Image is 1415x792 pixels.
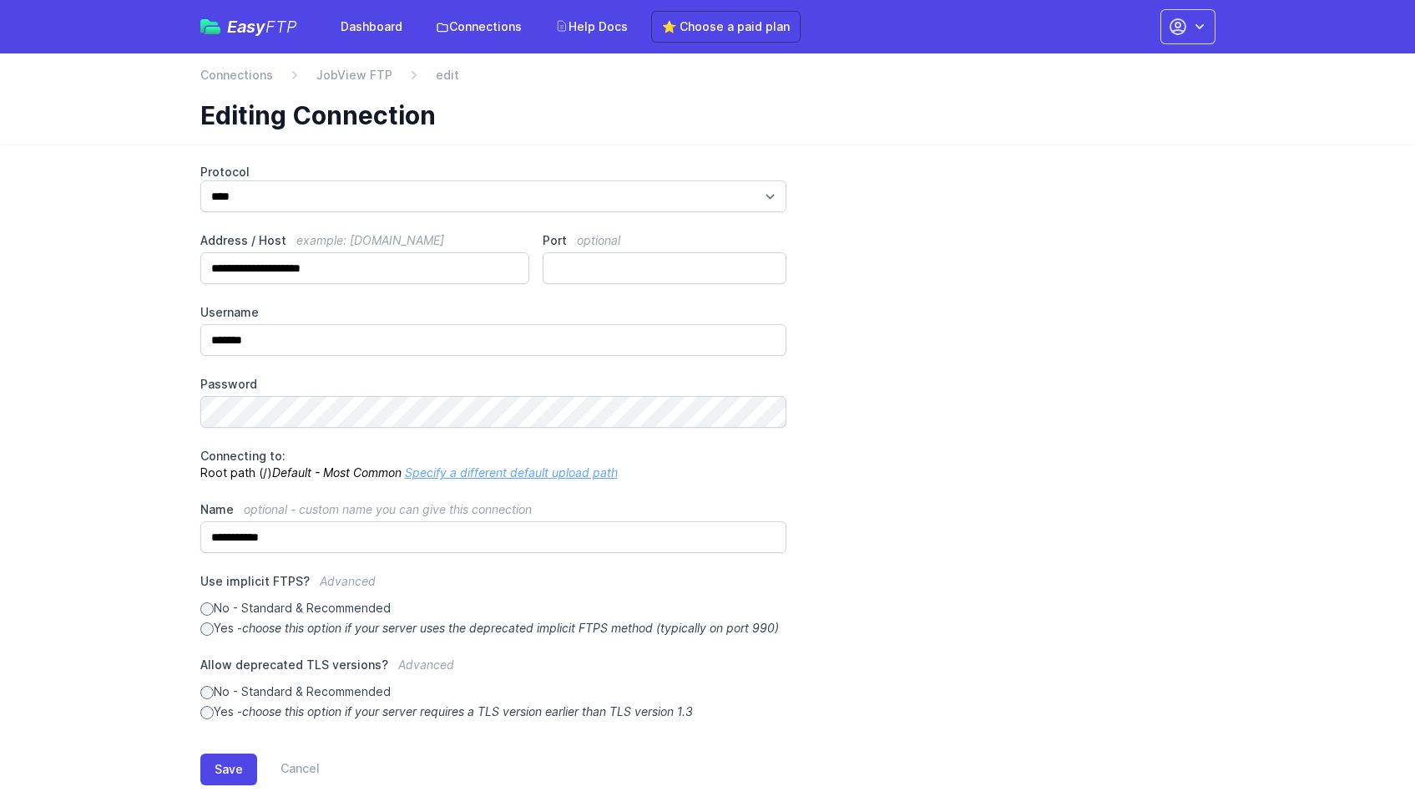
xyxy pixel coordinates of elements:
[200,19,220,34] img: easyftp_logo.png
[200,657,787,683] label: Allow deprecated TLS versions?
[200,501,787,518] label: Name
[320,574,376,588] span: Advanced
[242,704,693,718] i: choose this option if your server requires a TLS version earlier than TLS version 1.3
[331,12,412,42] a: Dashboard
[200,376,787,393] label: Password
[200,706,214,719] input: Yes -choose this option if your server requires a TLS version earlier than TLS version 1.3
[200,622,214,636] input: Yes -choose this option if your server uses the deprecated implicit FTPS method (typically on por...
[265,17,297,37] span: FTP
[398,657,454,672] span: Advanced
[200,232,530,249] label: Address / Host
[257,754,320,785] a: Cancel
[577,233,620,247] span: optional
[200,703,787,720] label: Yes -
[244,502,532,516] span: optional - custom name you can give this connection
[272,465,402,480] i: Default - Most Common
[426,12,532,42] a: Connections
[296,233,444,247] span: example: [DOMAIN_NAME]
[200,573,787,600] label: Use implicit FTPS?
[200,620,787,637] label: Yes -
[651,11,801,43] a: ⭐ Choose a paid plan
[242,621,779,635] i: choose this option if your server uses the deprecated implicit FTPS method (typically on port 990)
[200,18,297,35] a: EasyFTP
[436,67,459,84] span: edit
[200,449,286,463] span: Connecting to:
[545,12,638,42] a: Help Docs
[405,465,618,480] a: Specify a different default upload path
[200,448,787,481] p: Root path (/)
[200,164,787,180] label: Protocol
[200,304,787,321] label: Username
[200,67,1215,94] nav: Breadcrumb
[200,754,257,785] button: Save
[316,67,392,84] a: JobView FTP
[200,686,214,699] input: No - Standard & Recommended
[200,67,273,84] a: Connections
[200,602,214,616] input: No - Standard & Recommended
[200,100,1202,130] h1: Editing Connection
[543,232,786,249] label: Port
[227,18,297,35] span: Easy
[200,683,787,700] label: No - Standard & Recommended
[200,600,787,617] label: No - Standard & Recommended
